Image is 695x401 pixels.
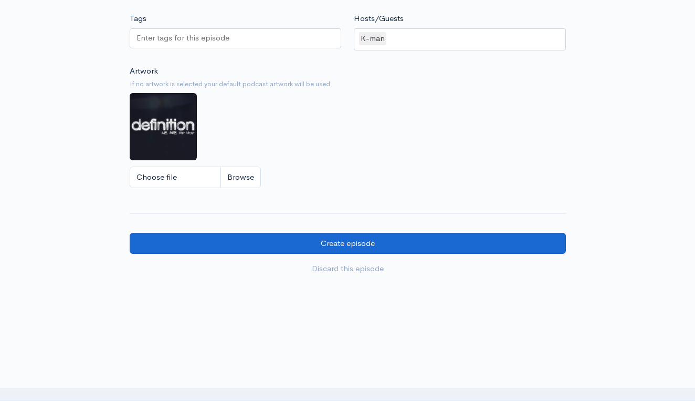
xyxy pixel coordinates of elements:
[130,258,566,280] a: Discard this episode
[130,79,566,89] small: If no artwork is selected your default podcast artwork will be used
[130,65,158,77] label: Artwork
[136,32,231,44] input: Enter tags for this episode
[130,233,566,254] input: Create episode
[130,13,146,25] label: Tags
[354,13,404,25] label: Hosts/Guests
[359,32,386,45] div: K-man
